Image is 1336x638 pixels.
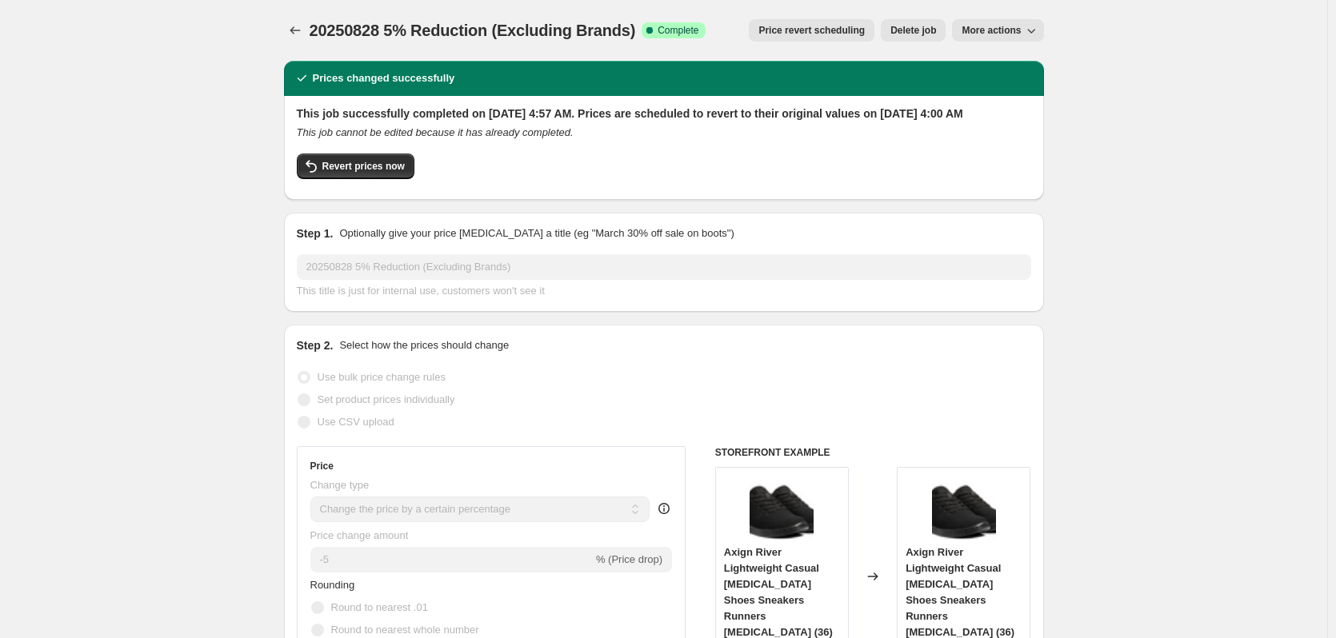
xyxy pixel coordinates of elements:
button: Delete job [881,19,946,42]
h2: This job successfully completed on [DATE] 4:57 AM. Prices are scheduled to revert to their origin... [297,106,1031,122]
span: Use CSV upload [318,416,394,428]
span: Axign River Lightweight Casual [MEDICAL_DATA] Shoes Sneakers Runners [MEDICAL_DATA] (36) [724,546,833,638]
span: Axign River Lightweight Casual [MEDICAL_DATA] Shoes Sneakers Runners [MEDICAL_DATA] (36) [906,546,1014,638]
h6: STOREFRONT EXAMPLE [715,446,1031,459]
span: 20250828 5% Reduction (Excluding Brands) [310,22,636,39]
button: Price revert scheduling [749,19,874,42]
h2: Step 2. [297,337,334,353]
h2: Step 1. [297,225,334,241]
button: Revert prices now [297,154,414,179]
span: Use bulk price change rules [318,371,446,383]
img: AX00105_c612b154-86fe-4195-b873-5ceb9f6a05cd_80x.png [750,476,814,540]
h3: Price [310,460,334,473]
span: Change type [310,479,370,491]
span: Revert prices now [322,160,405,173]
input: 30% off holiday sale [297,254,1031,280]
span: Round to nearest .01 [331,601,428,613]
span: This title is just for internal use, customers won't see it [297,285,545,297]
span: Price change amount [310,529,409,541]
span: % (Price drop) [596,553,662,565]
span: Price revert scheduling [758,24,865,37]
div: help [656,500,672,516]
span: Rounding [310,579,355,591]
span: Round to nearest whole number [331,624,479,636]
p: Optionally give your price [MEDICAL_DATA] a title (eg "March 30% off sale on boots") [339,225,734,241]
span: Delete job [890,24,936,37]
input: -15 [310,547,593,572]
span: Set product prices individually [318,393,455,405]
span: More actions [962,24,1021,37]
p: Select how the prices should change [339,337,509,353]
i: This job cannot be edited because it has already completed. [297,126,574,138]
button: More actions [952,19,1043,42]
img: AX00105_c612b154-86fe-4195-b873-5ceb9f6a05cd_80x.png [932,476,996,540]
span: Complete [658,24,698,37]
h2: Prices changed successfully [313,70,455,86]
button: Price change jobs [284,19,306,42]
